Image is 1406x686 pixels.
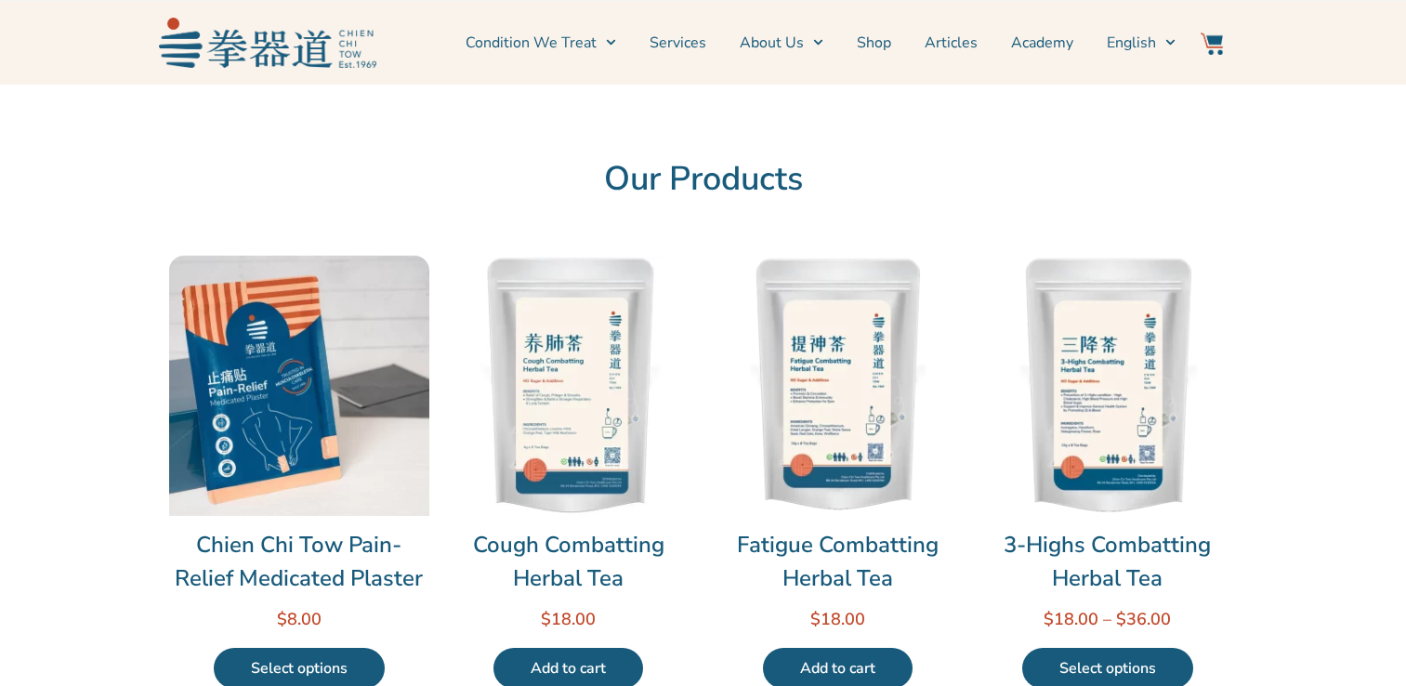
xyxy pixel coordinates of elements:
[1107,32,1156,54] span: English
[1011,20,1073,66] a: Academy
[439,528,699,595] a: Cough Combatting Herbal Tea
[810,608,865,630] bdi: 18.00
[708,528,968,595] a: Fatigue Combatting Herbal Tea
[1116,608,1126,630] span: $
[169,256,429,516] img: Chien Chi Tow Pain-Relief Medicated Plaster
[740,20,823,66] a: About Us
[1044,608,1054,630] span: $
[169,159,1238,200] h2: Our Products
[810,608,821,630] span: $
[1201,33,1223,55] img: Website Icon-03
[650,20,706,66] a: Services
[277,608,287,630] span: $
[925,20,978,66] a: Articles
[978,256,1238,516] img: 3-Highs Combatting Herbal Tea
[169,528,429,595] a: Chien Chi Tow Pain-Relief Medicated Plaster
[439,256,699,516] img: Cough Combatting Herbal Tea
[386,20,1176,66] nav: Menu
[1107,20,1176,66] a: English
[1116,608,1171,630] bdi: 36.00
[541,608,551,630] span: $
[1044,608,1098,630] bdi: 18.00
[978,528,1238,595] a: 3-Highs Combatting Herbal Tea
[708,256,968,516] img: Fatigue Combatting Herbal Tea
[466,20,616,66] a: Condition We Treat
[277,608,322,630] bdi: 8.00
[541,608,596,630] bdi: 18.00
[857,20,891,66] a: Shop
[1103,608,1111,630] span: –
